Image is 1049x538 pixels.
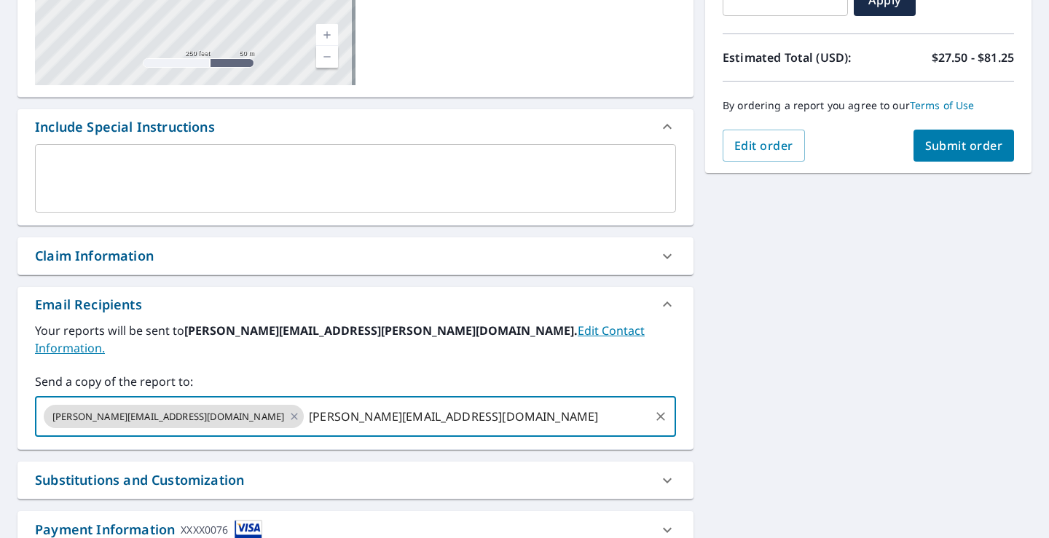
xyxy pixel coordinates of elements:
p: $27.50 - $81.25 [932,49,1014,66]
div: Substitutions and Customization [35,470,244,490]
div: Claim Information [17,237,694,274]
a: Terms of Use [910,98,975,112]
div: Claim Information [35,246,154,266]
a: Current Level 17, Zoom In [316,24,338,46]
button: Submit order [914,130,1015,162]
div: Email Recipients [35,295,142,315]
button: Edit order [723,130,805,162]
label: Your reports will be sent to [35,322,676,357]
div: [PERSON_NAME][EMAIL_ADDRESS][DOMAIN_NAME] [44,405,304,428]
p: By ordering a report you agree to our [723,99,1014,112]
div: Substitutions and Customization [17,462,694,499]
span: Submit order [925,138,1003,154]
p: Estimated Total (USD): [723,49,868,66]
div: Include Special Instructions [35,117,215,137]
div: Include Special Instructions [17,109,694,144]
span: [PERSON_NAME][EMAIL_ADDRESS][DOMAIN_NAME] [44,410,293,424]
a: Current Level 17, Zoom Out [316,46,338,68]
span: Edit order [734,138,793,154]
div: Email Recipients [17,287,694,322]
label: Send a copy of the report to: [35,373,676,390]
b: [PERSON_NAME][EMAIL_ADDRESS][PERSON_NAME][DOMAIN_NAME]. [184,323,578,339]
button: Clear [651,406,671,427]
